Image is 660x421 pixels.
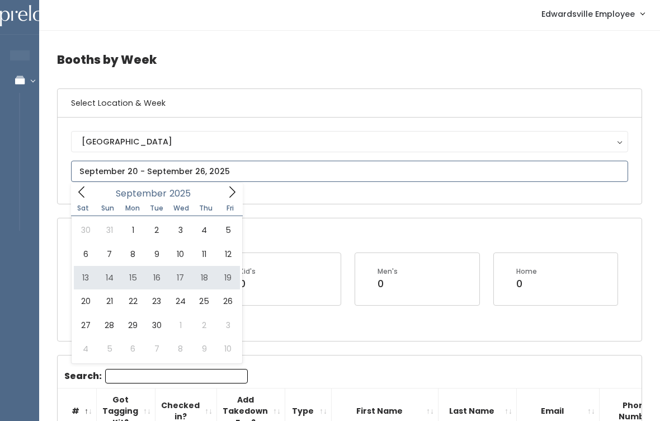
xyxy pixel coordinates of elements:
[192,242,216,266] span: September 11, 2025
[169,218,192,242] span: September 3, 2025
[145,218,168,242] span: September 2, 2025
[194,205,218,212] span: Thu
[82,135,617,148] div: [GEOGRAPHIC_DATA]
[192,337,216,361] span: October 9, 2025
[97,314,121,337] span: September 28, 2025
[541,8,635,20] span: Edwardsville Employee
[192,218,216,242] span: September 4, 2025
[121,289,145,313] span: September 22, 2025
[216,337,239,361] span: October 10, 2025
[378,277,398,291] div: 0
[74,289,97,313] span: September 20, 2025
[192,289,216,313] span: September 25, 2025
[145,337,168,361] span: October 7, 2025
[57,44,642,75] h4: Booths by Week
[216,218,239,242] span: September 5, 2025
[74,314,97,337] span: September 27, 2025
[74,242,97,266] span: September 6, 2025
[192,314,216,337] span: October 2, 2025
[145,289,168,313] span: September 23, 2025
[116,189,167,198] span: September
[71,161,628,182] input: September 20 - September 26, 2025
[97,266,121,289] span: September 14, 2025
[96,205,120,212] span: Sun
[216,314,239,337] span: October 3, 2025
[121,337,145,361] span: October 6, 2025
[71,205,96,212] span: Sat
[145,314,168,337] span: September 30, 2025
[97,242,121,266] span: September 7, 2025
[120,205,145,212] span: Mon
[169,205,194,212] span: Wed
[97,218,121,242] span: August 31, 2025
[121,242,145,266] span: September 8, 2025
[64,369,248,383] label: Search:
[169,337,192,361] span: October 8, 2025
[169,289,192,313] span: September 24, 2025
[97,337,121,361] span: October 5, 2025
[216,266,239,289] span: September 19, 2025
[516,266,537,277] div: Home
[58,89,642,118] h6: Select Location & Week
[121,314,145,337] span: September 29, 2025
[167,186,200,200] input: Year
[239,266,256,277] div: Kid's
[530,2,656,26] a: Edwardsville Employee
[121,218,145,242] span: September 1, 2025
[239,277,256,291] div: 0
[218,205,243,212] span: Fri
[105,369,248,383] input: Search:
[97,289,121,313] span: September 21, 2025
[216,242,239,266] span: September 12, 2025
[169,242,192,266] span: September 10, 2025
[378,266,398,277] div: Men's
[145,266,168,289] span: September 16, 2025
[74,266,97,289] span: September 13, 2025
[144,205,169,212] span: Tue
[169,314,192,337] span: October 1, 2025
[216,289,239,313] span: September 26, 2025
[74,337,97,361] span: October 4, 2025
[192,266,216,289] span: September 18, 2025
[71,131,628,152] button: [GEOGRAPHIC_DATA]
[121,266,145,289] span: September 15, 2025
[74,218,97,242] span: August 30, 2025
[169,266,192,289] span: September 17, 2025
[516,277,537,291] div: 0
[145,242,168,266] span: September 9, 2025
